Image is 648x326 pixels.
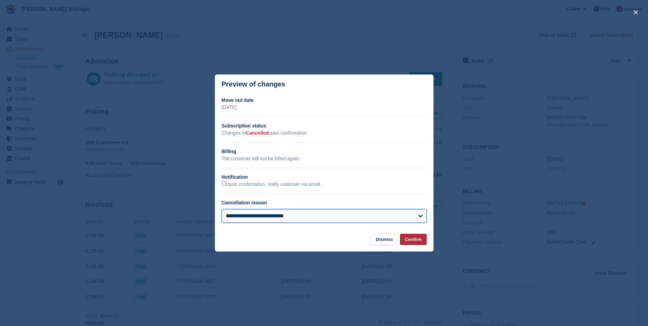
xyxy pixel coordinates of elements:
[400,234,427,245] button: Confirm
[222,130,427,137] p: Changes to upon confirmation.
[222,200,267,205] label: Cancellation reason
[222,104,427,111] p: [DATE]
[222,80,286,88] p: Preview of changes
[222,122,427,130] h2: Subscription status
[630,7,641,18] button: close
[222,148,427,155] h2: Billing
[222,97,427,104] h2: Move out date
[246,130,268,136] span: Cancelled
[222,181,321,188] label: Upon confirmation, notify customer via email.
[222,181,226,186] input: Upon confirmation, notify customer via email.
[222,155,427,162] p: The customer will not be billed again.
[371,234,398,245] button: Dismiss
[222,174,427,181] h2: Notification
